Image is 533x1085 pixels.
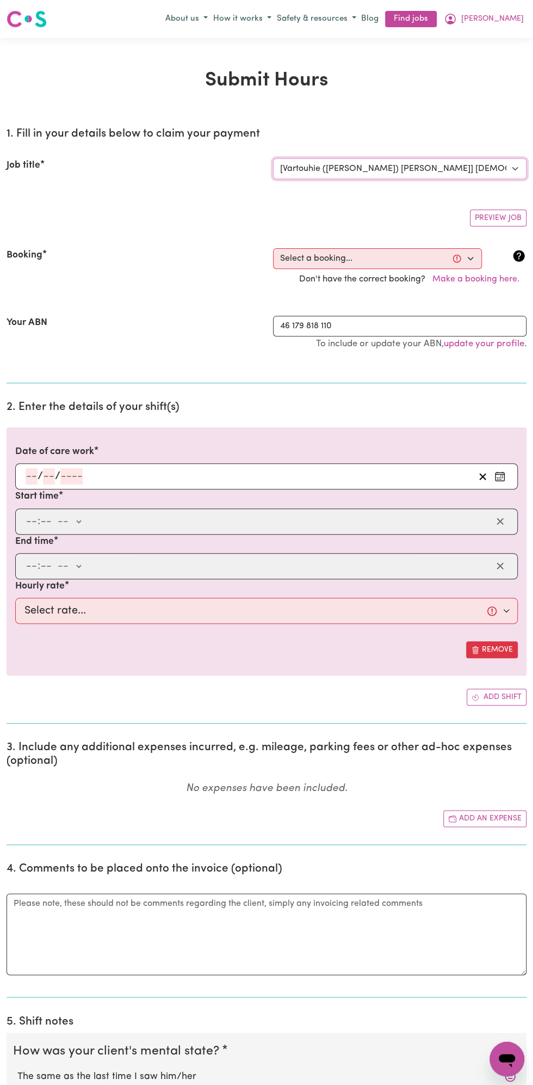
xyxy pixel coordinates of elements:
span: : [38,560,40,572]
span: Don't have the correct booking? [299,275,526,284]
input: -- [26,468,38,485]
input: -- [40,513,52,530]
button: Clear date [474,468,491,485]
button: Preview Job [470,210,526,226]
h2: 2. Enter the details of your shift(s) [7,401,526,414]
input: -- [26,513,38,530]
span: / [55,470,60,482]
label: End time [15,535,54,549]
button: My Account [441,10,526,28]
span: : [38,516,40,528]
h2: 5. Shift notes [7,1015,526,1028]
a: Find jobs [385,11,437,28]
label: Date of care work [15,445,94,459]
label: Job title [7,158,40,173]
h1: Submit Hours [7,69,526,93]
a: Blog [359,11,381,28]
input: -- [26,558,38,574]
img: Careseekers logo [7,9,47,29]
button: About us [163,10,210,28]
input: -- [40,558,52,574]
button: How it works [210,10,274,28]
label: The same as the last time I saw him/her [17,1069,516,1083]
button: Safety & resources [274,10,359,28]
label: Start time [15,489,59,504]
label: Your ABN [7,316,47,330]
h2: 1. Fill in your details below to claim your payment [7,127,526,141]
span: / [38,470,43,482]
span: [PERSON_NAME] [461,13,524,25]
a: update your profile [444,339,524,348]
em: No expenses have been included. [186,783,348,794]
button: Remove this shift [466,641,518,658]
a: Careseekers logo [7,7,47,32]
legend: How was your client's mental state? [13,1041,224,1061]
label: Hourly rate [15,579,65,593]
button: Make a booking here. [425,269,526,290]
iframe: Button to launch messaging window [489,1041,524,1076]
input: ---- [60,468,83,485]
button: Add another shift [467,689,526,706]
input: -- [43,468,55,485]
h2: 4. Comments to be placed onto the invoice (optional) [7,862,526,876]
small: To include or update your ABN, . [316,339,526,348]
label: Booking [7,248,42,262]
button: Enter the date of care work [491,468,509,485]
button: Add another expense [443,810,526,827]
h2: 3. Include any additional expenses incurred, e.g. mileage, parking fees or other ad-hoc expenses ... [7,741,526,768]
